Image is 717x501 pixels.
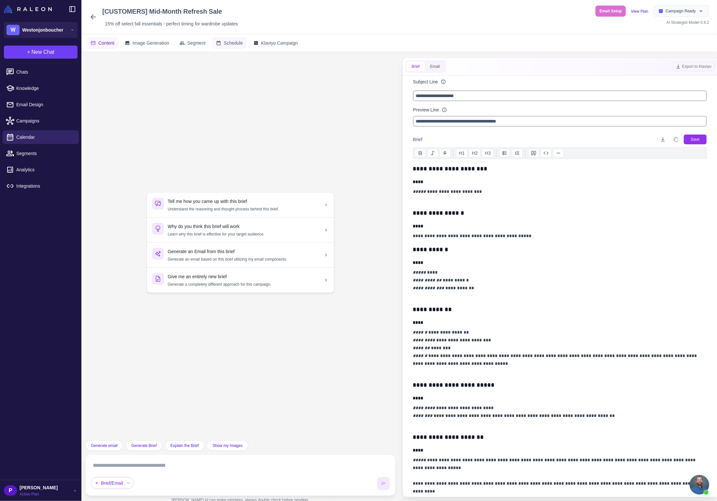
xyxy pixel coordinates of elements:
h3: Why do you think this brief will work [168,223,320,230]
span: Westonjonboucher [22,26,64,34]
button: Explain the Brief [165,440,204,451]
p: Generate a completely different approach for this campaign. [168,281,320,287]
button: Klaviyo Campaign [250,37,302,49]
button: WWestonjonboucher [4,22,78,38]
span: Explain the Brief [170,443,199,449]
span: Generate email [91,443,118,449]
span: Show my Images [212,443,242,449]
button: H2 [469,149,480,157]
a: Segments [3,147,79,160]
a: Chats [3,65,79,79]
span: Brief [412,64,420,69]
h3: Generate an Email from this brief [168,248,320,255]
a: Integrations [3,179,79,193]
h3: Tell me how you came up with this brief [168,198,320,205]
span: [PERSON_NAME] [20,484,58,491]
span: Campaigns [16,117,74,124]
span: Chats [16,68,74,76]
span: Integrations [16,182,74,190]
p: Learn why this brief is effective for your target audience. [168,231,320,237]
button: Download brief [658,134,668,145]
a: Calendar [3,130,79,144]
span: Email Design [16,101,74,108]
button: Generate email [85,440,123,451]
button: Segment [176,37,209,49]
span: Save [691,136,699,142]
p: Understand the reasoning and thought process behind this brief. [168,206,320,212]
span: Generate Brief [131,443,157,449]
span: Email Setup [599,8,622,14]
a: Knowledge [3,81,79,95]
span: Campaign Ready [666,8,696,14]
button: Content [87,37,118,49]
img: Raleon Logo [4,5,52,13]
button: Save [684,135,707,144]
a: Campaigns [3,114,79,128]
span: AI Strategist Model 0.9.2 [667,20,709,25]
label: Preview Line [413,106,439,113]
button: Show my Images [207,440,248,451]
button: Export to Klaviyo [673,62,714,71]
p: Generate an email based on this brief utilizing my email components. [168,256,320,262]
span: Calendar [16,134,74,141]
button: H3 [482,149,494,157]
span: Schedule [224,39,243,47]
label: Subject Line [413,78,438,85]
button: Copy brief [671,134,681,145]
span: Content [98,39,114,47]
span: Segment [187,39,206,47]
button: Schedule [212,37,247,49]
h3: Give me an entirely new brief [168,273,320,280]
span: Active Plan [20,491,58,497]
span: + [27,48,30,56]
button: Generate Brief [126,440,162,451]
button: Image Generation [121,37,173,49]
button: H1 [456,149,468,157]
a: Email Design [3,98,79,111]
span: Analytics [16,166,74,173]
span: Klaviyo Campaign [261,39,298,47]
span: Knowledge [16,85,74,92]
a: View Plan [631,9,648,14]
button: Email Setup [595,6,626,17]
div: Click to edit campaign name [100,5,240,18]
span: 15% off select fall essentials - perfect timing for wardrobe updates [105,20,238,27]
div: W [7,25,20,35]
div: Click to edit description [102,19,240,29]
div: Open chat [690,475,709,494]
div: Brief/Email [91,477,134,489]
span: Image Generation [133,39,169,47]
div: P [4,485,17,496]
a: Analytics [3,163,79,177]
span: Segments [16,150,74,157]
span: Brief [413,136,423,143]
span: New Chat [32,48,54,56]
a: Raleon Logo [4,5,54,13]
button: Brief [407,62,425,71]
button: Email [425,62,445,71]
button: +New Chat [4,46,78,59]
